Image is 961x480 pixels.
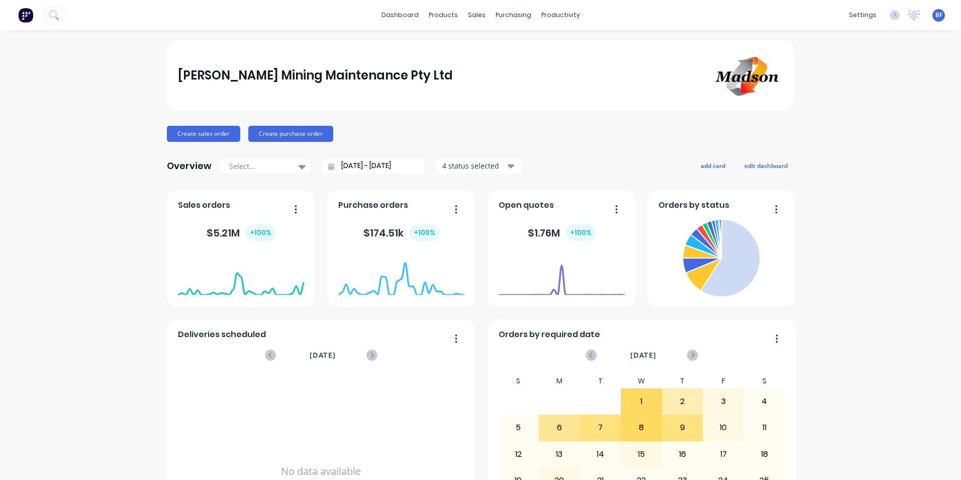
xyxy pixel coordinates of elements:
div: settings [844,8,882,23]
div: + 100 % [246,224,275,241]
div: sales [463,8,491,23]
div: productivity [536,8,585,23]
span: Deliveries scheduled [178,329,266,341]
div: 4 [744,389,785,414]
div: 7 [581,415,621,440]
span: BF [935,11,942,20]
div: + 100 % [566,224,596,241]
button: Create sales order [167,126,240,142]
a: dashboard [376,8,424,23]
div: T [580,374,621,388]
div: M [539,374,580,388]
div: 17 [703,442,743,467]
img: Madson Mining Maintenance Pty Ltd [713,52,783,99]
button: add card [694,159,732,172]
div: 11 [744,415,785,440]
img: Factory [18,8,33,23]
span: [DATE] [310,350,336,361]
div: 8 [621,415,661,440]
div: 13 [539,442,580,467]
div: 3 [703,389,743,414]
div: 2 [662,389,703,414]
div: $ 174.51k [363,224,439,241]
div: S [744,374,785,388]
div: Overview [167,156,212,176]
div: W [621,374,662,388]
div: $ 5.21M [207,224,275,241]
div: 14 [581,442,621,467]
span: Orders by status [658,199,729,211]
div: 6 [539,415,580,440]
div: 12 [499,442,539,467]
span: Purchase orders [338,199,408,211]
div: S [498,374,539,388]
button: Create purchase order [248,126,333,142]
span: [DATE] [630,350,656,361]
div: 10 [703,415,743,440]
div: 16 [662,442,703,467]
div: 18 [744,442,785,467]
button: 4 status selected [437,158,522,174]
div: + 100 % [410,224,439,241]
div: 5 [499,415,539,440]
div: purchasing [491,8,536,23]
div: 9 [662,415,703,440]
div: 4 status selected [442,161,506,171]
div: 1 [621,389,661,414]
div: products [424,8,463,23]
div: T [662,374,703,388]
div: [PERSON_NAME] Mining Maintenance Pty Ltd [178,65,453,86]
div: $ 1.76M [528,224,596,241]
span: Sales orders [178,199,230,211]
span: Open quotes [499,199,554,211]
div: F [703,374,744,388]
div: 15 [621,442,661,467]
button: edit dashboard [738,159,794,172]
